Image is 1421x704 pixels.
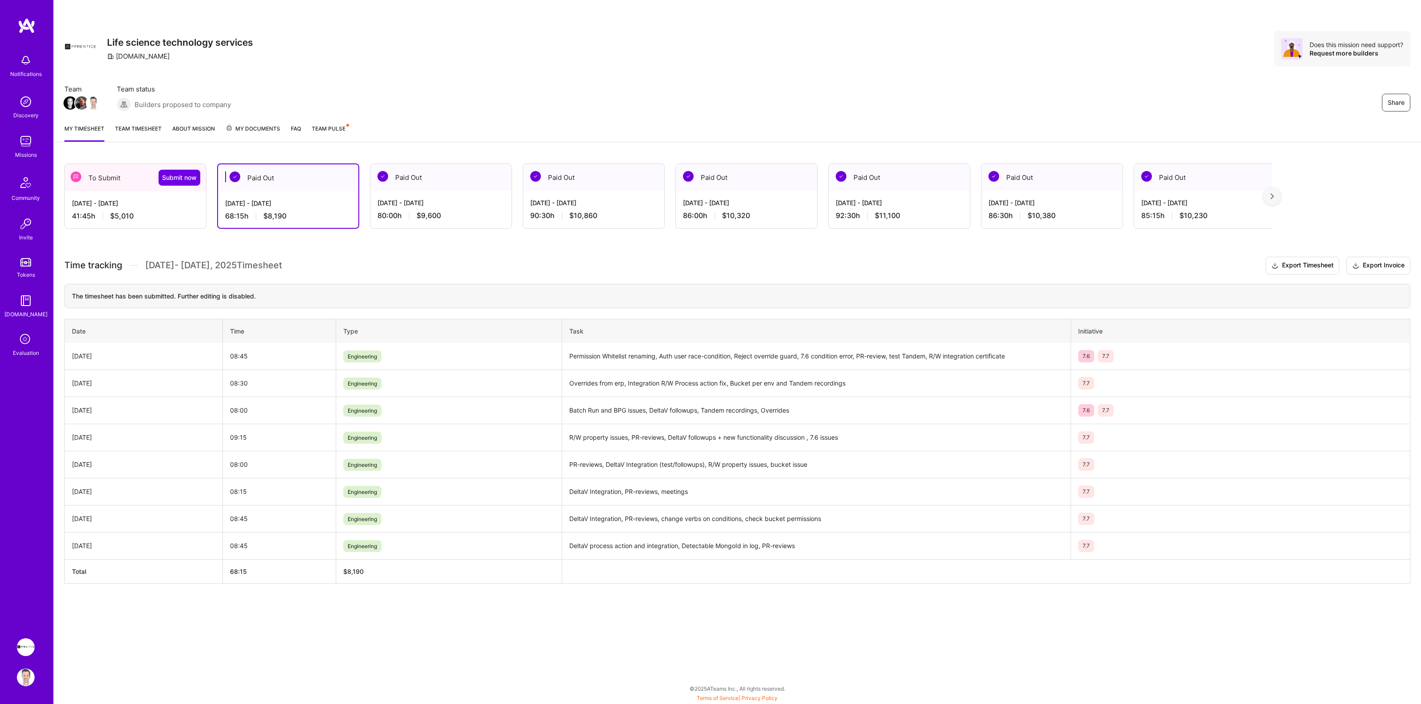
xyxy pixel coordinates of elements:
img: Builders proposed to company [117,97,131,111]
span: 7.6 [1078,404,1094,417]
th: 68:15 [223,559,336,583]
a: Terms of Service [697,695,738,701]
div: [DATE] [72,351,215,361]
span: 7.7 [1078,431,1094,444]
div: 86:30 h [988,211,1115,220]
i: icon Download [1352,261,1359,270]
span: $5,010 [110,211,134,221]
div: Discovery [13,111,39,120]
span: Team status [117,84,231,94]
span: $8,190 [263,211,286,221]
div: Invite [19,233,33,242]
div: Notifications [10,69,42,79]
span: Share [1388,98,1405,107]
span: Engineering [343,378,381,390]
td: Overrides from erp, Integration R/W Process action fix, Bucket per env and Tandem recordings [562,370,1071,397]
td: 08:15 [223,478,336,505]
button: Export Timesheet [1266,257,1339,274]
img: discovery [17,93,35,111]
td: DeltaV process action and integration, Detectable MongoId in log, PR-reviews [562,532,1071,559]
div: [DATE] - [DATE] [72,199,199,208]
span: Engineering [343,432,381,444]
div: To Submit [65,164,206,191]
span: 7.7 [1078,485,1094,498]
div: Paid Out [523,164,664,191]
span: Engineering [343,486,381,498]
img: Paid Out [836,171,846,182]
div: [DATE] [72,487,215,496]
a: User Avatar [15,668,37,686]
img: Paid Out [230,171,240,182]
span: Submit now [162,173,197,182]
a: FAQ [291,124,301,142]
div: 92:30 h [836,211,963,220]
td: 09:15 [223,424,336,451]
img: Community [15,172,36,193]
img: Paid Out [377,171,388,182]
div: Paid Out [1134,164,1275,191]
h3: Life science technology services [107,37,253,48]
a: Team Member Avatar [76,95,87,111]
a: Team Pulse [312,124,348,142]
div: Paid Out [218,164,358,191]
div: [DATE] [72,460,215,469]
td: 08:45 [223,343,336,370]
span: $10,380 [1028,211,1056,220]
div: 90:30 h [530,211,657,220]
a: Team Member Avatar [87,95,99,111]
img: Team Member Avatar [64,96,77,110]
div: [DATE] - [DATE] [377,198,504,207]
a: My Documents [226,124,280,142]
i: icon SelectionTeam [17,331,34,348]
div: [DATE] - [DATE] [988,198,1115,207]
div: Does this mission need support? [1310,40,1403,49]
span: Engineering [343,513,381,525]
th: Total [65,559,223,583]
td: DeltaV Integration, PR-reviews, change verbs on conditions, check bucket permissions [562,505,1071,532]
div: Paid Out [370,164,512,191]
th: $8,190 [336,559,562,583]
div: 68:15 h [225,211,351,221]
td: 08:45 [223,532,336,559]
img: Paid Out [683,171,694,182]
img: bell [17,52,35,69]
span: $9,600 [417,211,441,220]
div: [DATE] - [DATE] [1141,198,1268,207]
th: Date [65,319,223,343]
div: Paid Out [981,164,1123,191]
span: Builders proposed to company [135,100,231,109]
span: Team [64,84,99,94]
a: My timesheet [64,124,104,142]
td: R/W property issues, PR-reviews, DeltaV followups + new functionality discussion , 7.6 issues [562,424,1071,451]
div: 85:15 h [1141,211,1268,220]
span: 7.7 [1078,540,1094,552]
span: My Documents [226,124,280,134]
div: [DATE] [72,514,215,523]
td: Batch Run and BPG issues, DeltaV followups, Tandem recordings, Overrides [562,397,1071,424]
td: 08:45 [223,505,336,532]
div: Tokens [17,270,35,279]
img: Apprentice: Life science technology services [17,638,35,656]
button: Share [1382,94,1410,111]
th: Initiative [1071,319,1410,343]
button: Export Invoice [1346,257,1410,274]
td: 08:30 [223,370,336,397]
div: [DATE] [72,541,215,550]
td: Permission Whitelist renaming, Auth user race-condition, Reject override guard, 7.6 condition err... [562,343,1071,370]
div: [DATE] - [DATE] [530,198,657,207]
img: Avatar [1281,38,1302,60]
div: [DATE] - [DATE] [836,198,963,207]
a: Team timesheet [115,124,162,142]
span: 7.7 [1078,513,1094,525]
a: Privacy Policy [742,695,778,701]
span: 7.7 [1078,458,1094,471]
div: Request more builders [1310,49,1403,57]
i: icon Download [1271,261,1278,270]
span: Engineering [343,405,381,417]
div: Paid Out [676,164,817,191]
div: [DOMAIN_NAME] [107,52,170,61]
div: Missions [15,150,37,159]
img: User Avatar [17,668,35,686]
div: Evaluation [13,348,39,358]
div: 41:45 h [72,211,199,221]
